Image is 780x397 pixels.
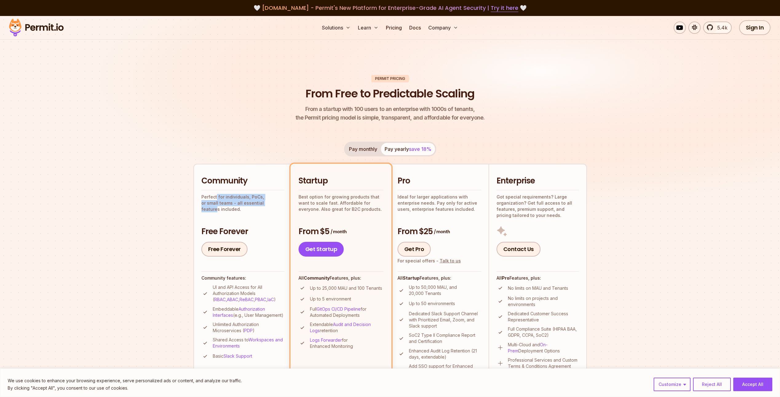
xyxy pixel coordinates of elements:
button: Customize [654,378,691,391]
h4: Community features: [201,275,284,281]
p: Multi-Cloud and Deployment Options [508,342,579,354]
p: Enhanced Audit Log Retention (21 days, extendable) [409,348,481,360]
p: Unlimited Authorization Microservices ( ) [213,321,284,334]
img: Permit logo [6,17,66,38]
p: Add SSO support for Enhanced Access Management (additional cost) [409,363,481,382]
h2: Enterprise [497,175,579,187]
h2: Pro [398,175,481,187]
a: IaC [267,297,274,302]
span: 5.4k [714,24,727,31]
a: On-Prem [508,342,548,353]
strong: Community [304,275,330,281]
p: Up to 5 environment [310,296,351,302]
a: Free Forever [201,242,247,257]
h1: From Free to Predictable Scaling [306,86,474,101]
a: Contact Us [497,242,540,257]
button: Company [426,22,461,34]
a: Get Pro [398,242,431,257]
a: PDP [244,328,253,333]
p: UI and API Access for All Authorization Models ( , , , , ) [213,284,284,303]
p: Basic [213,353,252,359]
span: [DOMAIN_NAME] - Permit's New Platform for Enterprise-Grade AI Agent Security | [262,4,518,12]
p: the Permit pricing model is simple, transparent, and affordable for everyone. [295,105,485,122]
button: Pay monthly [345,143,381,155]
p: Full Compliance Suite (HIPAA BAA, GDPR, CCPA, SoC2) [508,326,579,338]
strong: Startup [403,275,420,281]
button: Learn [355,22,381,34]
div: Permit Pricing [371,75,409,82]
span: / month [331,229,346,235]
p: No limits on projects and environments [508,295,579,308]
p: Got special requirements? Large organization? Get full access to all features, premium support, a... [497,194,579,218]
h4: All Features, plus: [398,275,481,281]
div: 🤍 🤍 [15,4,765,12]
a: Try it here [491,4,518,12]
p: Dedicated Slack Support Channel with Prioritized Email, Zoom, and Slack support [409,311,481,329]
button: Accept All [733,378,772,391]
p: Up to 25,000 MAU and 100 Tenants [310,285,382,291]
h4: All Features, plus: [497,275,579,281]
p: for Enhanced Monitoring [310,337,383,349]
span: / month [434,229,450,235]
a: Authorization Interfaces [213,306,265,318]
p: Best option for growing products that want to scale fast. Affordable for everyone. Also great for... [299,194,383,212]
a: ABAC [227,297,238,302]
h3: Free Forever [201,226,284,237]
a: 5.4k [703,22,732,34]
p: Dedicated Customer Success Representative [508,311,579,323]
p: Ideal for larger applications with enterprise needs. Pay only for active users, enterprise featur... [398,194,481,212]
span: From a startup with 100 users to an enterprise with 1000s of tenants, [295,105,485,113]
a: PBAC [255,297,266,302]
p: No limits on MAU and Tenants [508,285,568,291]
a: Docs [407,22,423,34]
h3: From $25 [398,226,481,237]
a: Talk to us [440,258,461,263]
p: Up to 50,000 MAU, and 20,000 Tenants [409,284,481,297]
a: GitOps CI/CD Pipeline [317,306,361,312]
a: Logs Forwarder [310,337,342,343]
p: Shared Access to [213,337,284,349]
button: Solutions [319,22,353,34]
a: ReBAC [240,297,254,302]
p: By clicking "Accept All", you consent to our use of cookies. [8,384,242,392]
p: Perfect for individuals, PoCs, or small teams - all essential features included. [201,194,284,212]
p: We use cookies to enhance your browsing experience, serve personalized ads or content, and analyz... [8,377,242,384]
a: RBAC [214,297,226,302]
p: Up to 50 environments [409,301,455,307]
div: For special offers - [398,258,461,264]
p: Professional Services and Custom Terms & Conditions Agreement [508,357,579,369]
strong: Pro [502,275,509,281]
h2: Startup [299,175,383,187]
button: Reject All [693,378,731,391]
h4: All Features, plus: [299,275,383,281]
a: Get Startup [299,242,344,257]
p: Extendable retention [310,321,383,334]
p: SoC2 Type II Compliance Report and Certification [409,332,481,344]
a: Pricing [383,22,404,34]
h3: From $5 [299,226,383,237]
a: Audit and Decision Logs [310,322,371,333]
a: Sign In [739,20,771,35]
p: Embeddable (e.g., User Management) [213,306,284,318]
p: Full for Automated Deployments [310,306,383,318]
h2: Community [201,175,284,187]
a: Slack Support [224,353,252,359]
